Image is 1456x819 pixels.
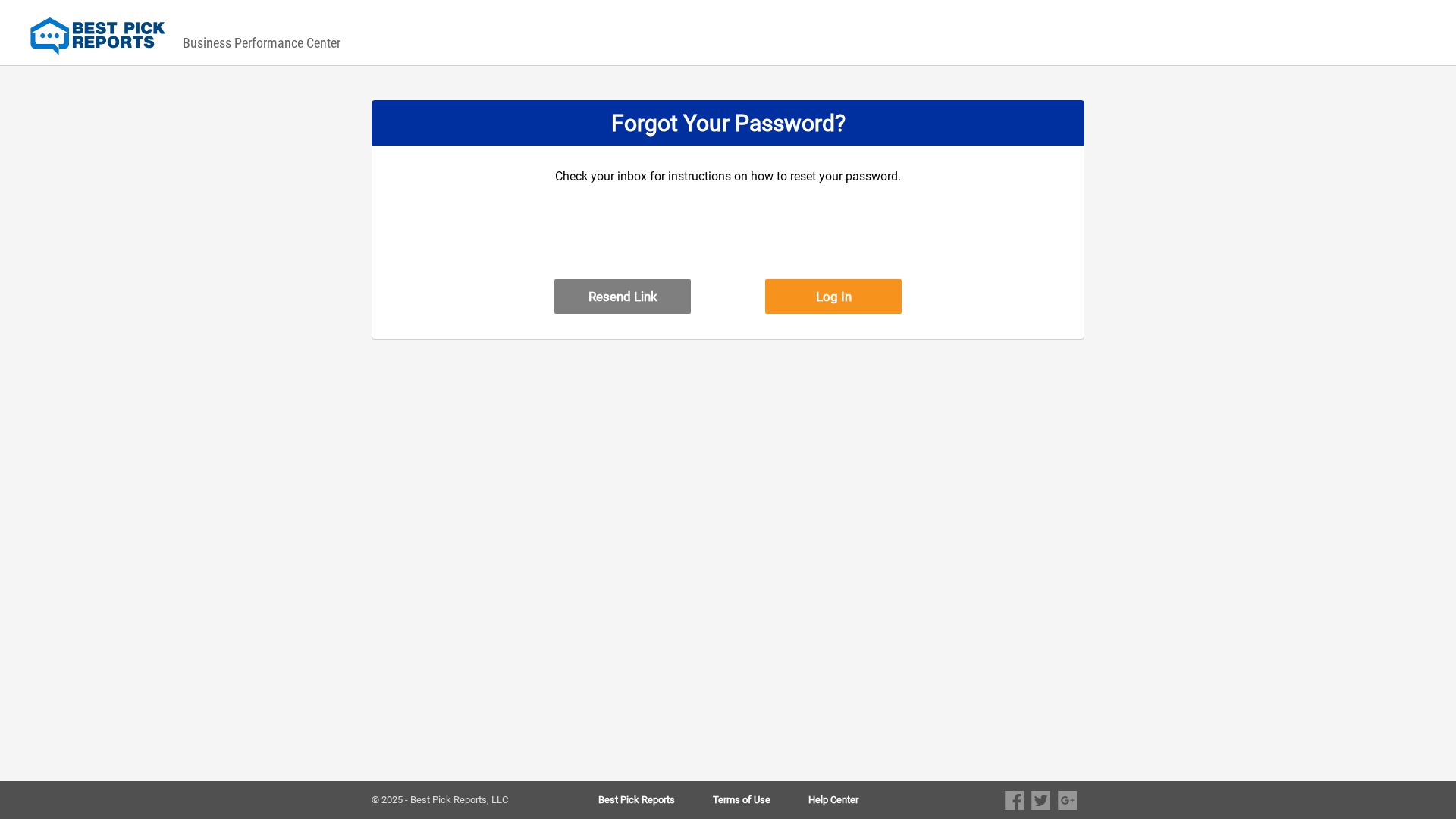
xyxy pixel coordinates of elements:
[598,795,713,805] a: Best Pick Reports
[713,795,808,805] a: Terms of Use
[30,17,165,55] img: Best Pick Reports Logo
[372,100,1084,146] div: Forgot Your Password?
[554,168,902,279] div: Check your inbox for instructions on how to reset your password.
[554,279,691,314] button: Resend Link
[372,795,550,805] div: © 2025 - Best Pick Reports, LLC
[808,795,858,805] a: Help Center
[765,279,902,314] button: Log In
